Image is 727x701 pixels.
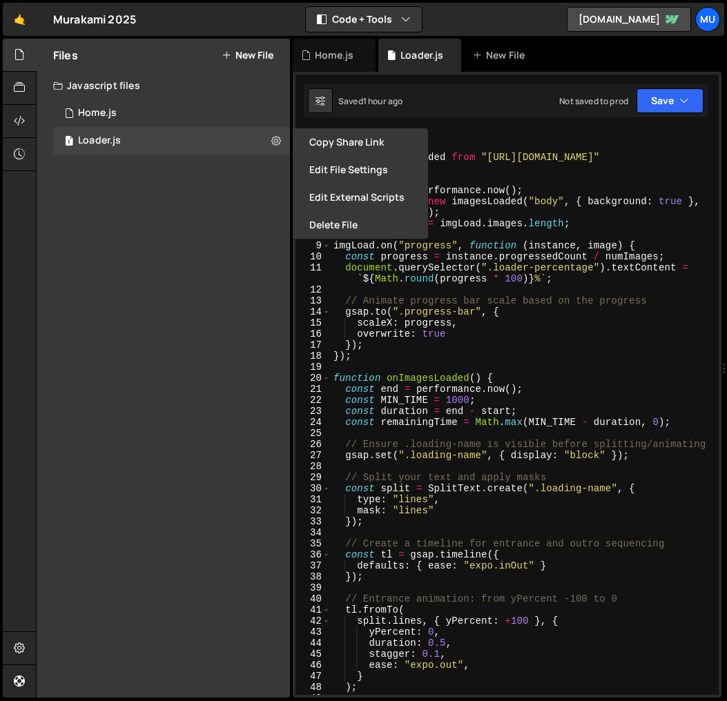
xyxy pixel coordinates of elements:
div: 40 [295,593,331,604]
button: Code + Tools [306,7,422,32]
div: 19 [295,362,331,373]
button: New File [222,50,273,61]
div: 23 [295,406,331,417]
div: 17 [295,339,331,350]
div: 32 [295,505,331,516]
a: 🤙 [3,3,37,36]
button: Save [637,88,704,113]
div: New File [472,48,530,62]
button: Copy share link [293,128,428,156]
div: 48 [295,682,331,693]
div: 24 [295,417,331,428]
div: 15 [295,317,331,328]
div: 28 [295,461,331,472]
button: Edit File Settings [293,156,428,184]
div: 41 [295,604,331,615]
div: 13 [295,295,331,306]
div: 29 [295,472,331,483]
div: Home.js [78,107,117,119]
div: 36 [295,549,331,560]
h2: Files [53,48,78,63]
div: 16 [295,328,331,339]
div: 9 [295,240,331,251]
div: Home.js [53,99,290,127]
div: Not saved to prod [559,95,628,107]
div: 47 [295,671,331,682]
div: 12 [295,284,331,295]
div: 45 [295,649,331,660]
a: Mu [695,7,720,32]
div: 20 [295,373,331,384]
div: 10 [295,251,331,262]
div: 22 [295,395,331,406]
div: 35 [295,538,331,549]
div: Javascript files [37,72,290,99]
div: Home.js [315,48,353,62]
a: [DOMAIN_NAME] [567,7,691,32]
div: 37 [295,560,331,571]
div: 46 [295,660,331,671]
button: Edit External Scripts [293,184,428,211]
div: 21 [295,384,331,395]
div: 44 [295,638,331,649]
div: Loader.js [78,135,121,147]
span: 1 [65,137,73,148]
div: 43 [295,626,331,638]
div: Murakami 2025 [53,11,136,28]
div: 42 [295,615,331,626]
div: 18 [295,350,331,362]
div: 1 hour ago [363,95,403,107]
div: 34 [295,527,331,538]
div: 38 [295,571,331,582]
div: Loader.js [400,48,443,62]
button: Delete File [293,211,428,239]
div: Saved [338,95,403,107]
div: 33 [295,516,331,527]
div: 27 [295,450,331,461]
div: Loader.js [53,127,295,155]
div: 30 [295,483,331,494]
div: 31 [295,494,331,505]
div: 39 [295,582,331,593]
div: 11 [295,262,331,284]
div: 14 [295,306,331,317]
div: 25 [295,428,331,439]
div: 26 [295,439,331,450]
